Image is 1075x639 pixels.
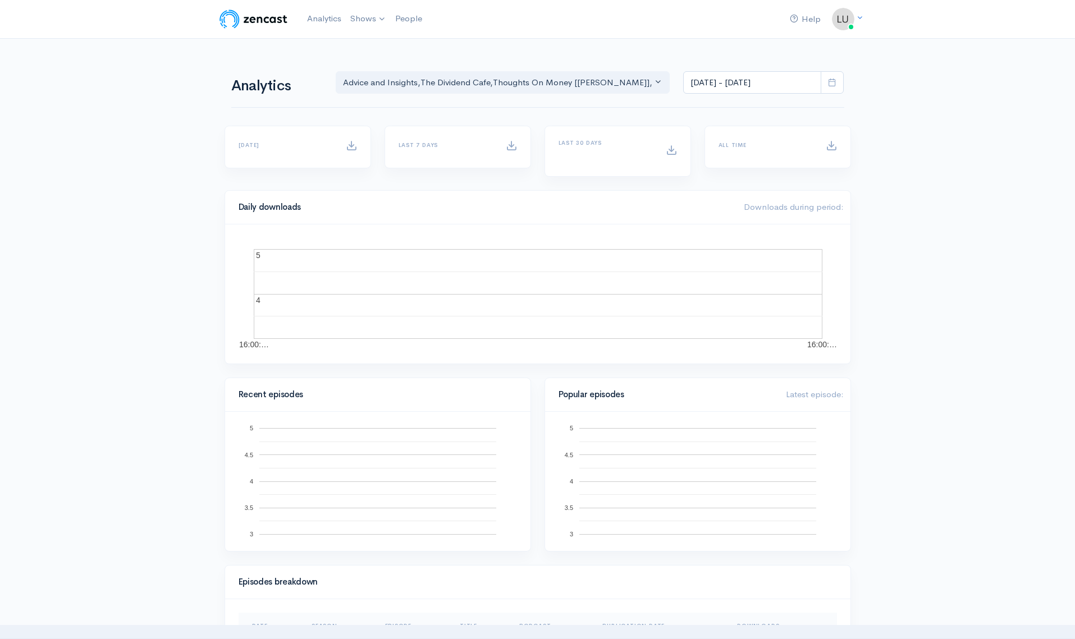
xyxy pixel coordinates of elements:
[346,7,391,31] a: Shows
[244,451,253,458] text: 4.5
[399,142,492,148] h6: Last 7 days
[239,425,517,537] svg: A chart.
[564,451,573,458] text: 4.5
[559,425,837,537] svg: A chart.
[239,142,332,148] h6: [DATE]
[559,390,772,399] h4: Popular episodes
[239,203,730,212] h4: Daily downloads
[807,340,837,349] text: 16:00:…
[343,76,653,89] div: Advice and Insights , The Dividend Cafe , Thoughts On Money [[PERSON_NAME]] , Alt Blend , On the ...
[785,7,825,31] a: Help
[569,425,573,431] text: 5
[744,201,844,212] span: Downloads during period:
[391,7,427,31] a: People
[256,296,260,305] text: 4
[564,504,573,511] text: 3.5
[249,425,253,431] text: 5
[256,251,260,260] text: 5
[249,478,253,485] text: 4
[683,71,821,94] input: analytics date range selector
[719,142,812,148] h6: All time
[786,389,844,399] span: Latest episode:
[239,340,269,349] text: 16:00:…
[239,238,837,350] svg: A chart.
[239,577,830,587] h4: Episodes breakdown
[559,140,652,146] h6: Last 30 days
[249,531,253,537] text: 3
[569,531,573,537] text: 3
[832,8,854,30] img: ...
[569,478,573,485] text: 4
[231,78,322,94] h1: Analytics
[336,71,670,94] button: Advice and Insights, The Dividend Cafe, Thoughts On Money [TOM], Alt Blend, On the Hook
[244,504,253,511] text: 3.5
[303,7,346,31] a: Analytics
[218,8,289,30] img: ZenCast Logo
[239,390,510,399] h4: Recent episodes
